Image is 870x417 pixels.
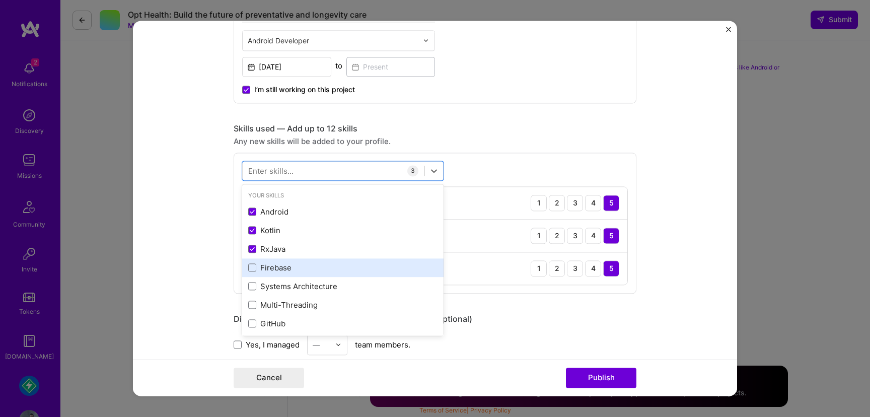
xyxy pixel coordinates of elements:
[248,281,438,292] div: Systems Architecture
[335,342,341,348] img: drop icon
[234,368,304,388] button: Cancel
[585,228,601,244] div: 4
[246,339,300,350] span: Yes, I managed
[254,85,355,95] span: I’m still working on this project
[234,136,636,147] div: Any new skills will be added to your profile.
[531,260,547,276] div: 1
[248,244,438,254] div: RxJava
[335,60,342,71] div: to
[549,260,565,276] div: 2
[234,334,636,355] div: team members.
[549,228,565,244] div: 2
[531,195,547,211] div: 1
[423,38,429,44] img: drop icon
[248,262,438,273] div: Firebase
[407,165,418,176] div: 3
[549,195,565,211] div: 2
[313,339,320,350] div: —
[248,206,438,217] div: Android
[585,195,601,211] div: 4
[726,27,731,37] button: Close
[567,260,583,276] div: 3
[242,57,331,77] input: Date
[248,225,438,236] div: Kotlin
[248,318,438,329] div: GitHub
[567,195,583,211] div: 3
[566,368,636,388] button: Publish
[567,228,583,244] div: 3
[248,300,438,310] div: Multi-Threading
[531,228,547,244] div: 1
[234,123,636,134] div: Skills used — Add up to 12 skills
[585,260,601,276] div: 4
[248,166,294,176] div: Enter skills...
[346,57,436,77] input: Present
[603,195,619,211] div: 5
[603,228,619,244] div: 5
[603,260,619,276] div: 5
[234,314,636,324] div: Did this role require you to manage team members? (Optional)
[242,190,444,201] div: Your Skills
